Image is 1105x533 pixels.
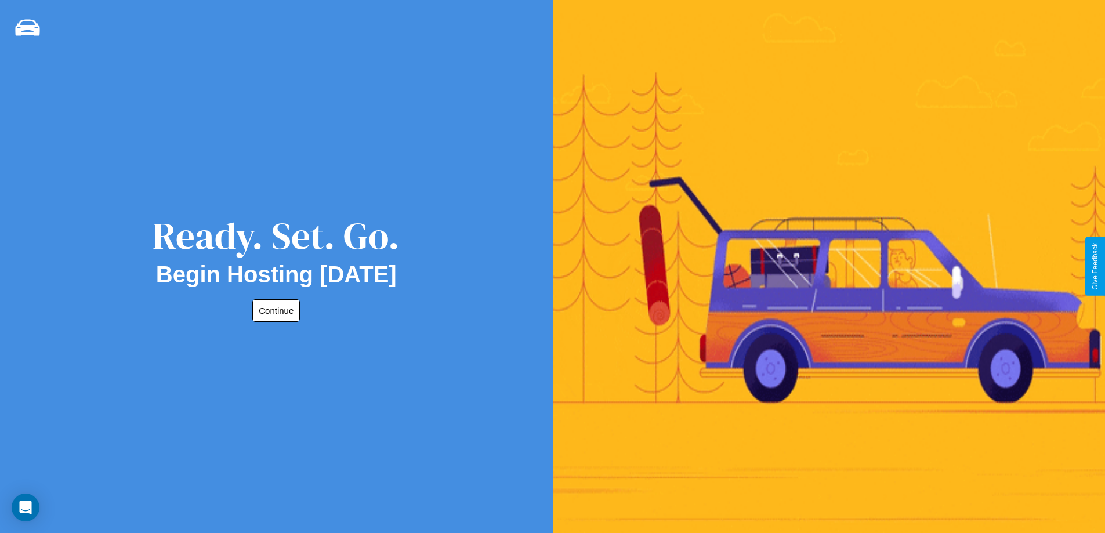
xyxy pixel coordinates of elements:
div: Give Feedback [1091,243,1099,290]
button: Continue [252,299,300,322]
div: Open Intercom Messenger [12,494,39,521]
div: Ready. Set. Go. [153,210,400,262]
h2: Begin Hosting [DATE] [156,262,397,288]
